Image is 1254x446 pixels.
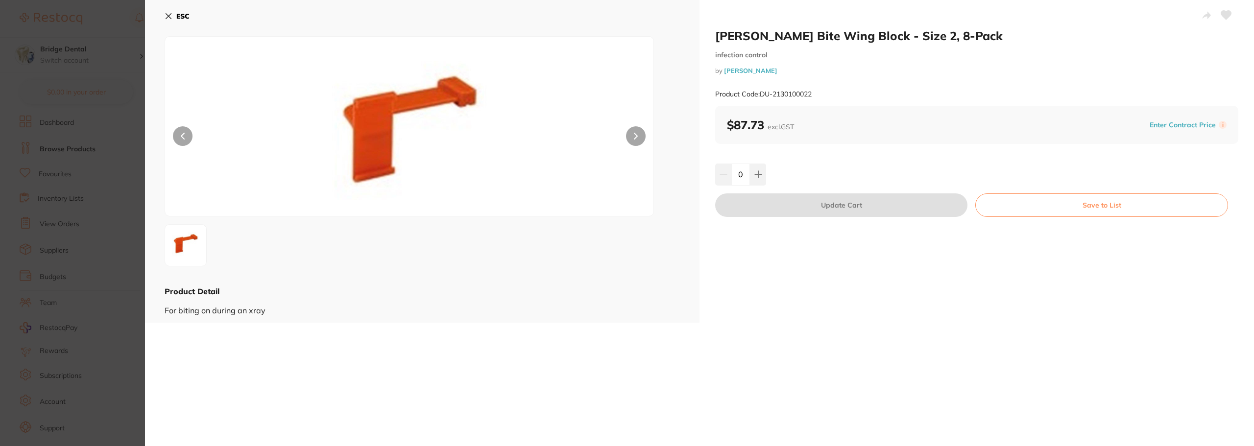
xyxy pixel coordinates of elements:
[768,122,794,131] span: excl. GST
[715,51,1238,59] small: infection control
[715,67,1238,74] small: by
[715,193,967,217] button: Update Cart
[715,90,812,98] small: Product Code: DU-2130100022
[176,12,190,21] b: ESC
[168,228,203,263] img: MDAwMjIuanBn
[1147,120,1219,130] button: Enter Contract Price
[975,193,1228,217] button: Save to List
[727,117,794,132] b: $87.73
[1219,121,1227,129] label: i
[263,61,555,216] img: MDAwMjIuanBn
[724,67,777,74] a: [PERSON_NAME]
[165,297,680,315] div: For biting on during an xray
[715,28,1238,43] h2: [PERSON_NAME] Bite Wing Block - Size 2, 8-Pack
[165,8,190,24] button: ESC
[165,286,219,296] b: Product Detail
